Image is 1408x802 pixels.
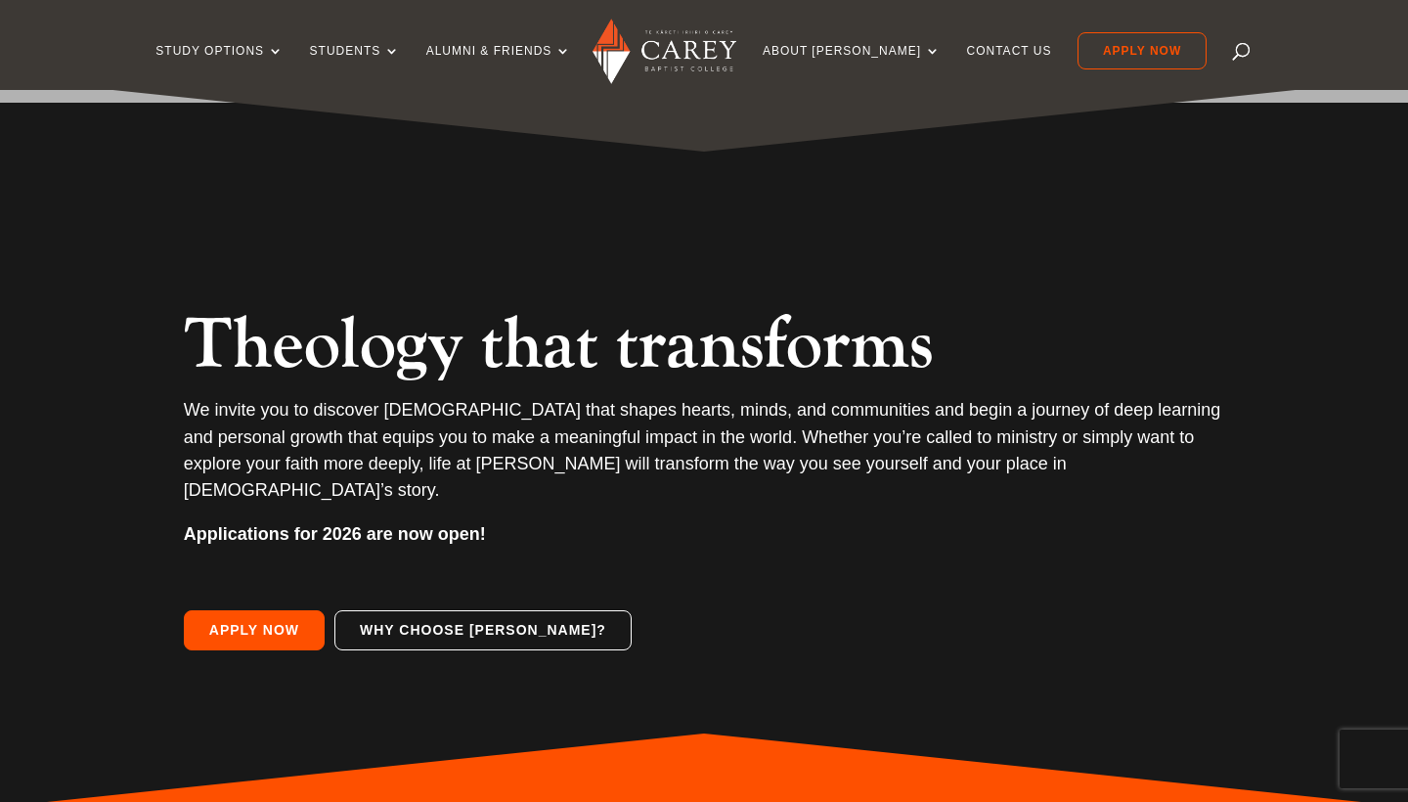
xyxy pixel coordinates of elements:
[1078,32,1207,69] a: Apply Now
[426,44,572,90] a: Alumni & Friends
[763,44,941,90] a: About [PERSON_NAME]
[967,44,1052,90] a: Contact Us
[184,397,1224,521] p: We invite you to discover [DEMOGRAPHIC_DATA] that shapes hearts, minds, and communities and begin...
[310,44,401,90] a: Students
[593,19,736,84] img: Carey Baptist College
[184,303,1224,397] h2: Theology that transforms
[334,610,632,651] a: Why choose [PERSON_NAME]?
[155,44,284,90] a: Study Options
[184,610,325,651] a: Apply Now
[184,524,486,544] strong: Applications for 2026 are now open!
